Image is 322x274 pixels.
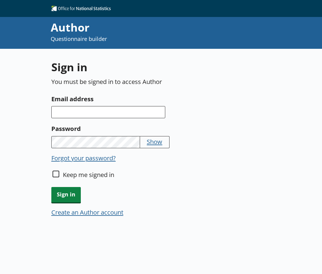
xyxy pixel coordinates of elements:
button: Create an Author account [51,208,123,216]
label: Password [51,124,252,133]
p: You must be signed in to access Author [51,77,252,86]
div: Author [51,20,274,35]
h1: Sign in [51,60,252,75]
p: Questionnaire builder [51,35,274,43]
label: Email address [51,94,252,104]
label: Keep me signed in [63,170,114,179]
button: Show [147,137,162,146]
button: Sign in [51,187,81,202]
button: Forgot your password? [51,154,116,162]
